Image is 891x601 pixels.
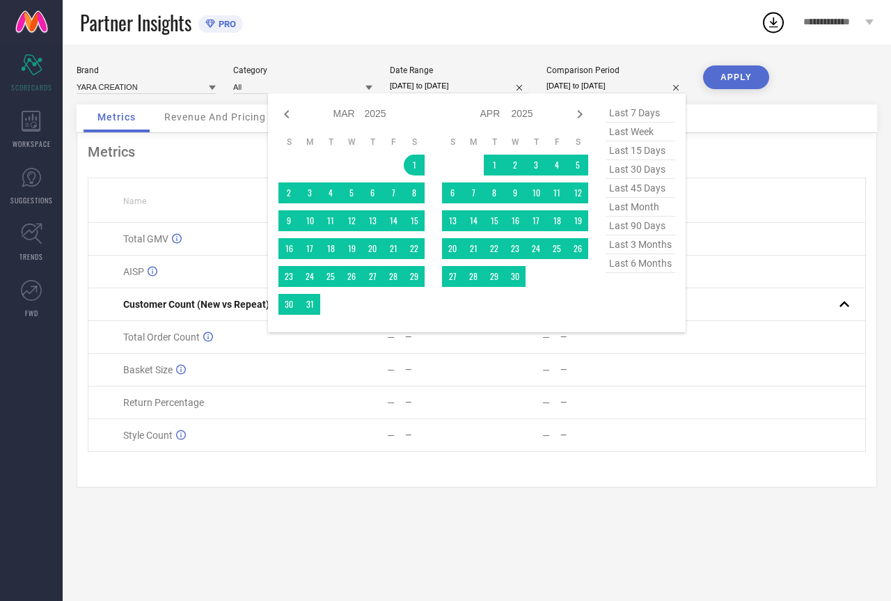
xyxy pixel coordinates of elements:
td: Fri Apr 18 2025 [546,210,567,231]
span: TRENDS [19,251,43,262]
th: Monday [299,136,320,148]
span: Style Count [123,430,173,441]
td: Fri Mar 14 2025 [383,210,404,231]
td: Sat Mar 15 2025 [404,210,425,231]
div: — [542,397,550,408]
span: last 6 months [606,254,675,273]
td: Tue Apr 15 2025 [484,210,505,231]
span: AISP [123,266,144,277]
span: last month [606,198,675,217]
span: SCORECARDS [11,82,52,93]
td: Wed Apr 23 2025 [505,238,526,259]
td: Thu Mar 27 2025 [362,266,383,287]
td: Thu Apr 17 2025 [526,210,546,231]
div: Open download list [761,10,786,35]
span: last 90 days [606,217,675,235]
td: Sun Mar 09 2025 [278,210,299,231]
td: Fri Mar 21 2025 [383,238,404,259]
td: Fri Apr 04 2025 [546,155,567,175]
span: last 15 days [606,141,675,160]
td: Wed Mar 05 2025 [341,182,362,203]
th: Tuesday [484,136,505,148]
div: — [560,430,631,440]
span: SUGGESTIONS [10,195,53,205]
span: Name [123,196,146,206]
th: Monday [463,136,484,148]
th: Sunday [442,136,463,148]
td: Sun Mar 16 2025 [278,238,299,259]
td: Fri Apr 11 2025 [546,182,567,203]
input: Select comparison period [546,79,686,93]
td: Mon Mar 10 2025 [299,210,320,231]
div: Date Range [390,65,529,75]
td: Sat Apr 12 2025 [567,182,588,203]
div: Previous month [278,106,295,123]
th: Wednesday [341,136,362,148]
span: Customer Count (New vs Repeat) [123,299,269,310]
div: — [405,365,476,375]
th: Thursday [526,136,546,148]
span: last week [606,123,675,141]
td: Fri Apr 25 2025 [546,238,567,259]
div: — [542,430,550,441]
td: Wed Mar 19 2025 [341,238,362,259]
div: Next month [571,106,588,123]
button: APPLY [703,65,769,89]
td: Mon Apr 07 2025 [463,182,484,203]
div: — [542,331,550,343]
td: Sat Mar 29 2025 [404,266,425,287]
span: WORKSPACE [13,139,51,149]
td: Tue Apr 01 2025 [484,155,505,175]
td: Sat Mar 01 2025 [404,155,425,175]
th: Friday [546,136,567,148]
th: Sunday [278,136,299,148]
td: Tue Mar 04 2025 [320,182,341,203]
span: Total GMV [123,233,168,244]
div: — [405,398,476,407]
td: Tue Mar 11 2025 [320,210,341,231]
div: — [387,430,395,441]
div: — [560,398,631,407]
td: Tue Apr 22 2025 [484,238,505,259]
td: Wed Apr 16 2025 [505,210,526,231]
td: Sun Apr 13 2025 [442,210,463,231]
td: Sun Apr 06 2025 [442,182,463,203]
td: Wed Apr 30 2025 [505,266,526,287]
td: Fri Mar 28 2025 [383,266,404,287]
div: — [560,365,631,375]
td: Sat Apr 05 2025 [567,155,588,175]
td: Tue Mar 18 2025 [320,238,341,259]
td: Sat Mar 08 2025 [404,182,425,203]
td: Sat Mar 22 2025 [404,238,425,259]
div: Metrics [88,143,866,160]
td: Sat Apr 26 2025 [567,238,588,259]
td: Thu Mar 20 2025 [362,238,383,259]
div: Category [233,65,372,75]
td: Wed Mar 26 2025 [341,266,362,287]
span: Partner Insights [80,8,191,37]
td: Wed Apr 09 2025 [505,182,526,203]
span: FWD [25,308,38,318]
td: Mon Apr 21 2025 [463,238,484,259]
td: Tue Apr 08 2025 [484,182,505,203]
div: — [387,397,395,408]
td: Sun Apr 20 2025 [442,238,463,259]
td: Thu Mar 06 2025 [362,182,383,203]
span: Total Order Count [123,331,200,343]
th: Thursday [362,136,383,148]
span: last 3 months [606,235,675,254]
span: Return Percentage [123,397,204,408]
td: Mon Apr 28 2025 [463,266,484,287]
th: Wednesday [505,136,526,148]
td: Sat Apr 19 2025 [567,210,588,231]
td: Fri Mar 07 2025 [383,182,404,203]
span: last 45 days [606,179,675,198]
td: Thu Apr 24 2025 [526,238,546,259]
div: — [387,364,395,375]
td: Thu Mar 13 2025 [362,210,383,231]
td: Mon Apr 14 2025 [463,210,484,231]
td: Wed Apr 02 2025 [505,155,526,175]
td: Sun Apr 27 2025 [442,266,463,287]
span: last 30 days [606,160,675,179]
td: Tue Apr 29 2025 [484,266,505,287]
